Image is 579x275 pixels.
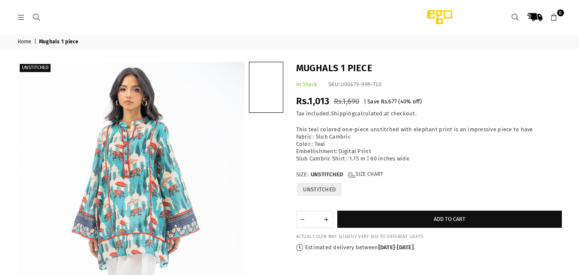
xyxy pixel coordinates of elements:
label: UNSTITCHED [296,182,343,197]
div: SKU: [328,82,382,89]
div: This teal colored one-piece unstitched with elephant print is an impressive piece to have Fabric ... [296,126,562,162]
span: ( % off) [398,98,422,105]
h1: Mughals 1 piece [296,62,562,75]
quantity-input: Quantity [296,211,333,228]
a: Search [29,14,45,20]
time: [DATE] [397,244,414,251]
span: Mughals 1 piece [39,39,80,45]
span: 0 [557,9,564,16]
label: Size: [296,171,562,178]
span: In Stock [296,82,318,88]
button: Add to cart [337,211,562,228]
p: Estimated delivery between - . [296,244,562,251]
span: | [34,39,38,45]
label: Unstitched [20,64,51,72]
span: UNSTITCHED [311,171,343,178]
span: Rs.1,013 [296,96,330,107]
span: Save [367,98,379,105]
nav: breadcrumbs [11,35,568,49]
span: Add to cart [434,216,465,222]
span: 40 [400,98,407,105]
div: Tax included. calculated at checkout. [296,110,562,118]
img: Ego [403,9,476,26]
span: Rs.677 [381,98,397,105]
a: Home [18,39,33,45]
a: Size Chart [348,171,383,178]
a: Shipping [331,110,355,117]
div: ACTUAL COLOR MAY SLIGHTLY VARY DUE TO DIFFERENT LIGHTS [296,234,562,240]
a: 0 [546,9,562,25]
span: Rs.1,690 [334,97,360,106]
span: U00479-999-TL0 [340,82,382,88]
a: Search [508,9,523,25]
a: Menu [14,14,29,20]
time: [DATE] [378,244,395,251]
span: | [364,98,366,105]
